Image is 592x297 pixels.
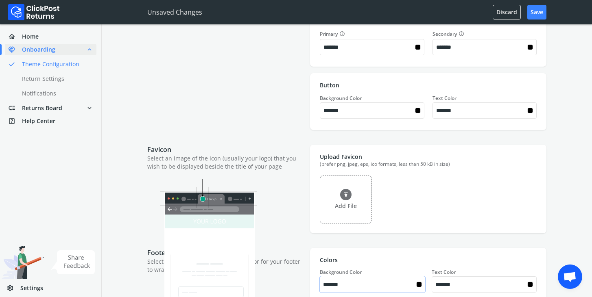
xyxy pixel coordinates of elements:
div: (prefer png, jpeg, eps, ico formats, less than 50 kB in size) [320,161,537,167]
button: Save [527,5,546,20]
span: settings [7,282,20,294]
span: info [339,30,345,38]
label: Secondary [433,30,537,38]
p: Button [320,81,537,89]
div: Open chat [558,264,582,289]
label: Text Color [433,95,457,102]
label: Primary [320,30,424,38]
span: home [8,31,22,42]
p: Footer [147,248,302,258]
span: handshake [8,44,22,55]
a: doneTheme Configuration [5,59,106,70]
a: help_centerHelp Center [5,115,96,127]
label: Background Color [320,269,425,275]
span: Returns Board [22,104,62,112]
span: Help Center [22,117,55,125]
img: file_input [340,189,352,200]
button: Primary [338,30,345,38]
a: Return Settings [5,73,106,85]
p: Add File [335,202,357,210]
label: Background Color [320,95,362,102]
p: Upload Favicon [320,153,537,161]
button: Secondary [457,30,464,38]
img: Logo [8,4,60,20]
img: share feedback [51,250,95,274]
a: homeHome [5,31,96,42]
span: low_priority [8,102,22,114]
span: done [8,59,15,70]
span: help_center [8,115,22,127]
label: Text Color [432,269,537,275]
span: expand_more [86,102,93,114]
span: info [459,30,464,38]
span: Settings [20,284,43,292]
p: Favicon [147,145,302,154]
p: Select an image of the icon (usually your logo) that you wish to be displayed beside the title of... [147,154,302,171]
p: Colors [320,256,537,264]
span: Home [22,33,39,41]
span: Onboarding [22,46,55,54]
p: Unsaved Changes [147,7,202,17]
a: Notifications [5,88,106,99]
span: expand_less [86,44,93,55]
button: Discard [493,5,521,20]
p: Select an appropriate size, text and color for your footer to wrap up your Returns Page [147,258,302,274]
